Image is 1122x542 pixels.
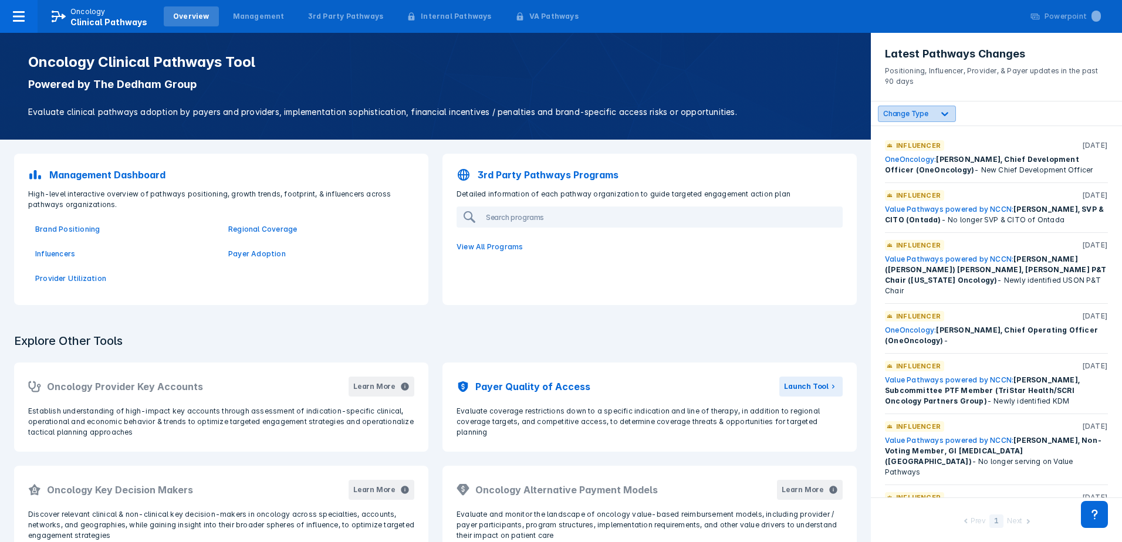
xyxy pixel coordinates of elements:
[885,47,1108,61] h3: Latest Pathways Changes
[885,435,1108,477] div: - No longer serving on Value Pathways
[779,377,843,397] button: Launch Tool
[885,154,1108,175] div: - New Chief Development Officer
[299,6,393,26] a: 3rd Party Pathways
[896,140,941,151] p: Influencer
[784,381,829,392] div: Launch Tool
[70,6,106,17] p: Oncology
[478,168,619,182] p: 3rd Party Pathways Programs
[457,509,843,541] p: Evaluate and monitor the landscape of oncology value-based reimbursement models, including provid...
[1081,501,1108,528] div: Contact Support
[885,205,1013,214] a: Value Pathways powered by NCCN:
[1082,421,1108,432] p: [DATE]
[529,11,579,22] div: VA Pathways
[21,189,421,210] p: High-level interactive overview of pathways positioning, growth trends, footprint, & influencers ...
[233,11,285,22] div: Management
[28,77,843,92] p: Powered by The Dedham Group
[1082,190,1108,201] p: [DATE]
[896,240,941,250] p: Influencer
[28,509,414,541] p: Discover relevant clinical & non-clinical key decision-makers in oncology across specialties, acc...
[885,254,1108,296] div: - Newly identified USON P&T Chair
[47,380,203,394] h2: Oncology Provider Key Accounts
[173,11,209,22] div: Overview
[896,361,941,371] p: Influencer
[885,204,1108,225] div: - No longer SVP & CITO of Ontada
[885,255,1107,284] span: [PERSON_NAME] ([PERSON_NAME]) [PERSON_NAME], [PERSON_NAME] P&T Chair ([US_STATE] Oncology)
[450,161,850,189] a: 3rd Party Pathways Programs
[885,375,1080,405] span: [PERSON_NAME], Subcommittee PTF Member (TriStar Health/SCRI Oncology Partners Group)
[885,255,1013,263] a: Value Pathways powered by NCCN:
[7,326,130,355] h3: Explore Other Tools
[885,326,936,334] a: OneOncology:
[353,485,396,495] div: Learn More
[1082,240,1108,250] p: [DATE]
[308,11,384,22] div: 3rd Party Pathways
[457,406,843,438] p: Evaluate coverage restrictions down to a specific indication and line of therapy, in addition to ...
[28,406,414,438] p: Establish understanding of high-impact key accounts through assessment of indication-specific cli...
[28,106,843,118] p: Evaluate clinical pathways adoption by payers and providers, implementation sophistication, finan...
[777,480,843,500] button: Learn More
[782,485,824,495] div: Learn More
[896,311,941,321] p: Influencer
[1007,516,1022,528] div: Next
[885,436,1102,466] span: [PERSON_NAME], Non-Voting Member, GI [MEDICAL_DATA] ([GEOGRAPHIC_DATA])
[28,54,843,70] h1: Oncology Clinical Pathways Tool
[885,155,1079,174] span: [PERSON_NAME], Chief Development Officer (OneOncology)
[896,492,941,503] p: Influencer
[35,249,214,259] a: Influencers
[47,483,193,497] h2: Oncology Key Decision Makers
[885,436,1013,445] a: Value Pathways powered by NCCN:
[885,375,1013,384] a: Value Pathways powered by NCCN:
[971,516,986,528] div: Prev
[35,273,214,284] a: Provider Utilization
[1082,311,1108,321] p: [DATE]
[885,325,1108,346] div: -
[989,514,1003,528] div: 1
[228,224,407,235] a: Regional Coverage
[164,6,219,26] a: Overview
[224,6,294,26] a: Management
[475,483,658,497] h2: Oncology Alternative Payment Models
[228,249,407,259] a: Payer Adoption
[1082,361,1108,371] p: [DATE]
[883,109,928,118] span: Change Type
[450,189,850,199] p: Detailed information of each pathway organization to guide targeted engagement action plan
[35,224,214,235] a: Brand Positioning
[353,381,396,392] div: Learn More
[885,326,1098,345] span: [PERSON_NAME], Chief Operating Officer (OneOncology)
[1082,492,1108,503] p: [DATE]
[421,11,491,22] div: Internal Pathways
[896,421,941,432] p: Influencer
[349,377,414,397] button: Learn More
[450,235,850,259] a: View All Programs
[349,480,414,500] button: Learn More
[885,155,936,164] a: OneOncology:
[49,168,165,182] p: Management Dashboard
[70,17,147,27] span: Clinical Pathways
[481,208,833,226] input: Search programs
[885,375,1108,406] div: - Newly identified KDM
[885,61,1108,87] p: Positioning, Influencer, Provider, & Payer updates in the past 90 days
[21,161,421,189] a: Management Dashboard
[475,380,590,394] h2: Payer Quality of Access
[1045,11,1101,22] div: Powerpoint
[1082,140,1108,151] p: [DATE]
[896,190,941,201] p: Influencer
